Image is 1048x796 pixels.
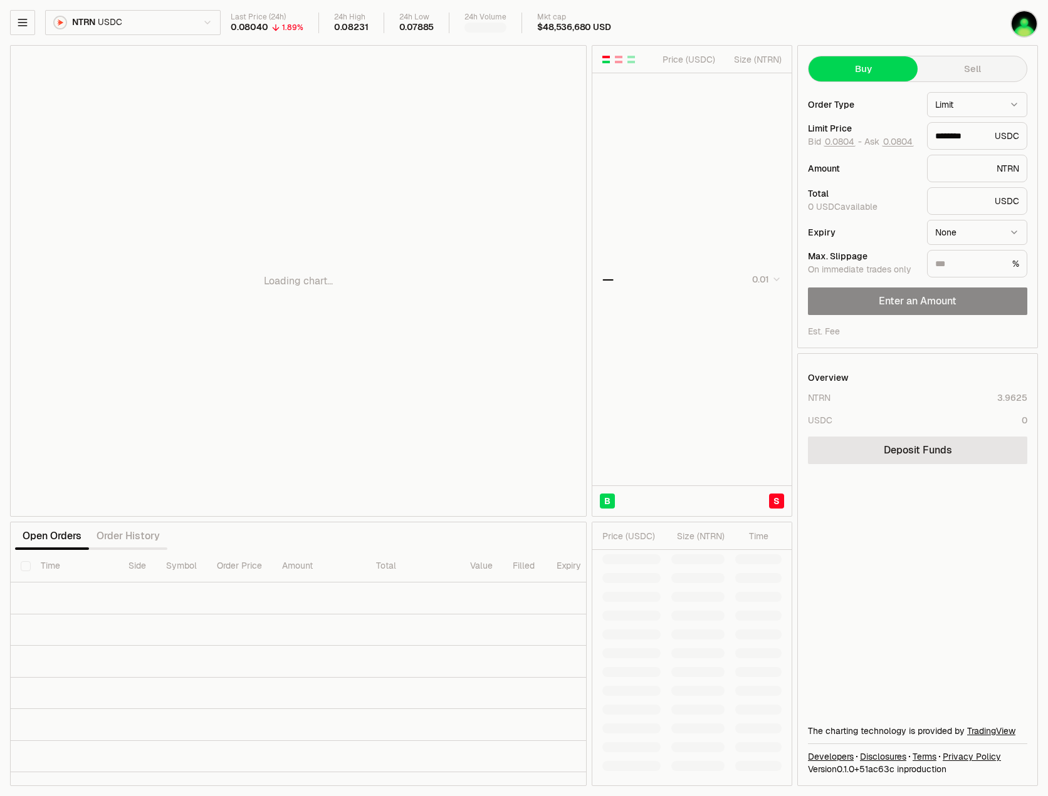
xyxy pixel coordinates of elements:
[808,264,917,276] div: On immediate trades only
[859,763,894,775] span: 51ac63cab18b9e1e2242c4fd16b072ad6180c1d7
[334,22,369,33] div: 0.08231
[118,550,156,582] th: Side
[808,371,849,384] div: Overview
[207,550,272,582] th: Order Price
[808,201,878,212] span: 0 USDC available
[626,54,636,65] button: Show Buy Orders Only
[614,54,624,65] button: Show Sell Orders Only
[601,54,611,65] button: Show Buy and Sell Orders
[808,437,1027,464] a: Deposit Funds
[602,530,661,542] div: Price ( USDC )
[943,750,1001,763] a: Privacy Policy
[808,137,862,148] span: Bid -
[927,122,1027,150] div: USDC
[735,530,768,542] div: Time
[808,391,831,404] div: NTRN
[399,13,434,22] div: 24h Low
[808,414,832,426] div: USDC
[537,22,610,33] div: $48,536,680 USD
[264,274,333,289] p: Loading chart...
[602,271,614,288] div: —
[808,725,1027,737] div: The charting technology is provided by
[366,550,460,582] th: Total
[659,53,715,66] div: Price ( USDC )
[808,100,917,109] div: Order Type
[808,124,917,133] div: Limit Price
[21,561,31,571] button: Select all
[927,155,1027,182] div: NTRN
[272,550,366,582] th: Amount
[464,13,506,22] div: 24h Volume
[808,750,854,763] a: Developers
[726,53,782,66] div: Size ( NTRN )
[334,13,369,22] div: 24h High
[537,13,610,22] div: Mkt cap
[399,22,434,33] div: 0.07885
[231,22,268,33] div: 0.08040
[1012,11,1037,36] img: Celestia
[808,763,1027,775] div: Version 0.1.0 + in production
[808,325,840,338] div: Est. Fee
[503,550,547,582] th: Filled
[773,495,780,507] span: S
[860,750,906,763] a: Disclosures
[31,550,118,582] th: Time
[231,13,303,22] div: Last Price (24h)
[927,220,1027,245] button: None
[748,272,782,287] button: 0.01
[282,23,303,33] div: 1.89%
[997,391,1027,404] div: 3.9625
[864,137,914,148] span: Ask
[918,56,1027,81] button: Sell
[671,530,725,542] div: Size ( NTRN )
[824,137,856,147] button: 0.0804
[156,550,207,582] th: Symbol
[927,92,1027,117] button: Limit
[808,252,917,261] div: Max. Slippage
[98,17,122,28] span: USDC
[808,189,917,198] div: Total
[55,17,66,28] img: NTRN Logo
[15,524,89,549] button: Open Orders
[967,725,1015,737] a: TradingView
[1022,414,1027,426] div: 0
[89,524,167,549] button: Order History
[927,250,1027,277] div: %
[72,17,95,28] span: NTRN
[604,495,610,507] span: B
[460,550,503,582] th: Value
[809,56,918,81] button: Buy
[882,137,914,147] button: 0.0804
[547,550,631,582] th: Expiry
[927,187,1027,215] div: USDC
[808,228,917,237] div: Expiry
[913,750,936,763] a: Terms
[808,164,917,173] div: Amount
